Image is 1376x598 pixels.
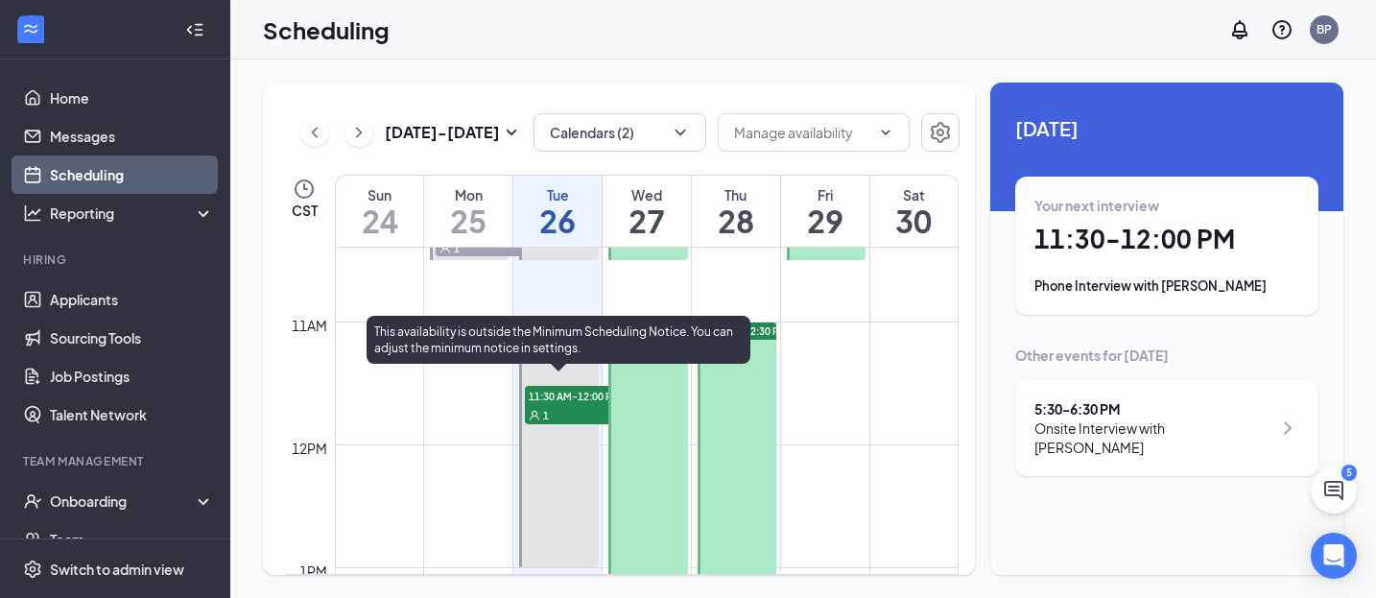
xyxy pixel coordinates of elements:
[534,113,706,152] button: Calendars (2)ChevronDown
[23,203,42,223] svg: Analysis
[1322,479,1345,502] svg: ChatActive
[50,319,214,357] a: Sourcing Tools
[21,19,40,38] svg: WorkstreamLogo
[1341,465,1357,481] div: 5
[929,121,952,144] svg: Settings
[543,409,549,422] span: 1
[296,561,331,582] div: 1pm
[1034,276,1299,296] div: Phone Interview with [PERSON_NAME]
[1034,399,1271,419] div: 5:30 - 6:30 PM
[50,520,214,559] a: Team
[344,118,373,147] button: ChevronRight
[336,185,423,204] div: Sun
[1311,467,1357,514] button: ChatActive
[336,176,423,247] a: August 24, 2025
[23,560,42,579] svg: Settings
[870,176,958,247] a: August 30, 2025
[23,491,42,511] svg: UserCheck
[603,176,691,247] a: August 27, 2025
[1034,419,1271,457] div: Onsite Interview with [PERSON_NAME]
[50,203,215,223] div: Reporting
[500,121,523,144] svg: SmallChevronDown
[23,251,210,268] div: Hiring
[288,315,331,336] div: 11am
[50,280,214,319] a: Applicants
[734,122,870,143] input: Manage availability
[603,185,691,204] div: Wed
[50,560,184,579] div: Switch to admin view
[878,125,893,140] svg: ChevronDown
[349,121,368,144] svg: ChevronRight
[1015,113,1318,143] span: [DATE]
[525,386,621,405] span: 11:30 AM-12:00 PM
[439,243,451,254] svg: User
[424,185,512,204] div: Mon
[300,118,329,147] button: ChevronLeft
[263,13,390,46] h1: Scheduling
[1034,223,1299,255] h1: 11:30 - 12:00 PM
[692,204,780,237] h1: 28
[424,204,512,237] h1: 25
[603,204,691,237] h1: 27
[781,176,869,247] a: August 29, 2025
[305,121,324,144] svg: ChevronLeft
[529,410,540,421] svg: User
[513,204,602,237] h1: 26
[50,395,214,434] a: Talent Network
[336,204,423,237] h1: 24
[1270,18,1293,41] svg: QuestionInfo
[424,176,512,247] a: August 25, 2025
[454,242,460,255] span: 1
[513,185,602,204] div: Tue
[50,79,214,117] a: Home
[692,176,780,247] a: August 28, 2025
[1311,533,1357,579] div: Open Intercom Messenger
[1276,417,1299,440] svg: ChevronRight
[921,113,960,152] button: Settings
[781,204,869,237] h1: 29
[292,201,318,220] span: CST
[288,438,331,459] div: 12pm
[513,176,602,247] a: August 26, 2025
[870,204,958,237] h1: 30
[692,185,780,204] div: Thu
[23,453,210,469] div: Team Management
[1034,196,1299,215] div: Your next interview
[367,316,750,364] div: This availability is outside the Minimum Scheduling Notice. You can adjust the minimum notice in ...
[50,155,214,194] a: Scheduling
[1228,18,1251,41] svg: Notifications
[781,185,869,204] div: Fri
[385,122,500,143] h3: [DATE] - [DATE]
[870,185,958,204] div: Sat
[50,117,214,155] a: Messages
[50,357,214,395] a: Job Postings
[50,491,198,511] div: Onboarding
[293,178,316,201] svg: Clock
[1015,346,1318,365] div: Other events for [DATE]
[1317,21,1332,37] div: BP
[185,20,204,39] svg: Collapse
[671,123,690,142] svg: ChevronDown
